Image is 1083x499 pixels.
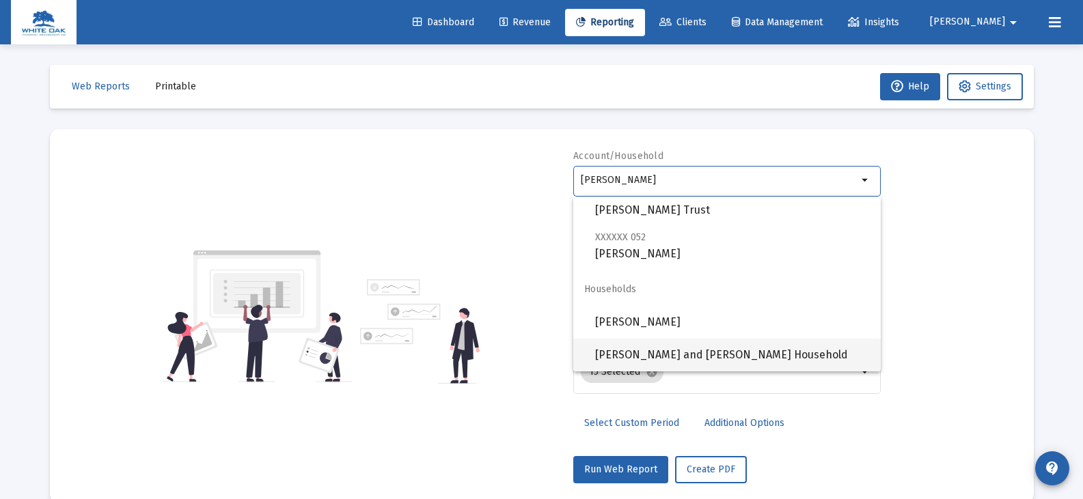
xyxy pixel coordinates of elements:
[675,456,747,483] button: Create PDF
[144,73,207,100] button: Printable
[1005,9,1022,36] mat-icon: arrow_drop_down
[837,9,910,36] a: Insights
[573,150,663,162] label: Account/Household
[732,16,823,28] span: Data Management
[595,306,870,339] span: [PERSON_NAME]
[581,175,858,186] input: Search or select an account or household
[584,464,657,475] span: Run Web Report
[584,417,679,429] span: Select Custom Period
[880,73,940,100] button: Help
[360,279,480,384] img: reporting-alt
[581,358,858,386] mat-chip-list: Selection
[489,9,562,36] a: Revenue
[704,417,784,429] span: Additional Options
[565,9,645,36] a: Reporting
[646,366,658,378] mat-icon: cancel
[573,273,881,306] span: Households
[858,364,874,380] mat-icon: arrow_drop_down
[595,339,870,371] span: [PERSON_NAME] and [PERSON_NAME] Household
[499,16,551,28] span: Revenue
[1044,460,1060,476] mat-icon: contact_support
[164,248,352,384] img: reporting
[155,81,196,92] span: Printable
[659,16,707,28] span: Clients
[891,81,929,92] span: Help
[61,73,141,100] button: Web Reports
[976,81,1011,92] span: Settings
[573,456,668,483] button: Run Web Report
[858,172,874,188] mat-icon: arrow_drop_down
[930,16,1005,28] span: [PERSON_NAME]
[413,16,474,28] span: Dashboard
[21,9,66,36] img: Dashboard
[581,361,663,383] mat-chip: 15 Selected
[914,8,1038,35] button: [PERSON_NAME]
[595,229,870,262] span: [PERSON_NAME]
[648,9,717,36] a: Clients
[402,9,485,36] a: Dashboard
[947,73,1023,100] button: Settings
[576,16,634,28] span: Reporting
[721,9,834,36] a: Data Management
[687,464,735,475] span: Create PDF
[848,16,899,28] span: Insights
[595,231,646,243] span: XXXXXX 052
[595,185,870,218] span: [PERSON_NAME] Trust
[72,81,130,92] span: Web Reports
